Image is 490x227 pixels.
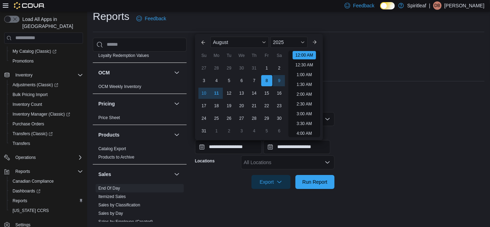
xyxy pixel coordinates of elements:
span: Bulk Pricing Import [13,92,48,97]
button: Inventory Count [7,100,86,109]
div: day-2 [274,63,285,74]
div: day-18 [211,100,222,111]
span: My Catalog (Classic) [10,47,83,56]
button: Reports [7,196,86,206]
div: day-22 [261,100,272,111]
div: day-12 [224,88,235,99]
a: Reports [10,197,30,205]
div: day-7 [249,75,260,86]
div: day-29 [224,63,235,74]
div: Dalton B [433,1,442,10]
span: Adjustments (Classic) [13,82,58,88]
a: Sales by Day [98,211,123,216]
div: Products [93,145,187,164]
span: Feedback [353,2,374,9]
li: 12:30 AM [293,61,316,69]
div: Loyalty [93,43,187,63]
div: day-5 [261,125,272,137]
span: Sales by Classification [98,202,140,208]
li: 2:30 AM [294,100,315,108]
button: Previous Month [198,37,209,48]
button: Reports [13,167,33,176]
div: day-26 [224,113,235,124]
a: OCM Weekly Inventory [98,84,141,89]
div: day-9 [274,75,285,86]
button: Pricing [173,100,181,108]
div: day-27 [236,113,247,124]
h1: Reports [93,9,129,23]
span: Load All Apps in [GEOGRAPHIC_DATA] [20,16,83,30]
a: Sales by Classification [98,203,140,207]
span: Canadian Compliance [13,178,54,184]
input: Press the down key to open a popover containing a calendar. [263,140,330,154]
div: day-10 [198,88,210,99]
input: Dark Mode [380,2,395,9]
button: Transfers [7,139,86,148]
div: day-6 [236,75,247,86]
a: Inventory Manager (Classic) [7,109,86,119]
div: day-28 [249,113,260,124]
div: day-14 [249,88,260,99]
button: Products [98,131,171,138]
li: 3:00 AM [294,110,315,118]
p: Spiritleaf [407,1,426,10]
div: day-30 [274,113,285,124]
span: Promotions [10,57,83,65]
div: day-15 [261,88,272,99]
button: Run Report [295,175,334,189]
div: Pricing [93,113,187,125]
ul: Time [288,51,320,137]
a: Inventory Manager (Classic) [10,110,73,118]
li: 3:30 AM [294,119,315,128]
span: Loyalty Redemption Values [98,53,149,58]
a: Products to Archive [98,155,134,160]
span: Transfers [10,139,83,148]
li: 1:30 AM [294,80,315,89]
button: Bulk Pricing Import [7,90,86,100]
div: day-24 [198,113,210,124]
div: day-17 [198,100,210,111]
input: Press the down key to enter a popover containing a calendar. Press the escape key to close the po... [195,140,262,154]
a: End Of Day [98,186,120,191]
div: day-30 [236,63,247,74]
span: Purchase Orders [10,120,83,128]
div: day-25 [211,113,222,124]
span: Dark Mode [380,9,380,10]
span: Inventory Count [10,100,83,109]
button: Sales [98,171,171,178]
span: Reports [10,197,83,205]
div: day-19 [224,100,235,111]
div: Mo [211,50,222,61]
div: day-1 [211,125,222,137]
span: Adjustments (Classic) [10,81,83,89]
span: Transfers (Classic) [13,131,53,137]
a: My Catalog (Classic) [7,46,86,56]
div: We [236,50,247,61]
div: day-23 [274,100,285,111]
button: Operations [1,153,86,162]
a: Transfers (Classic) [7,129,86,139]
div: OCM [93,82,187,94]
li: 2:00 AM [294,90,315,98]
div: day-1 [261,63,272,74]
span: Price Sheet [98,115,120,120]
h3: OCM [98,69,110,76]
div: day-3 [198,75,210,86]
a: [US_STATE] CCRS [10,206,52,215]
button: Export [251,175,291,189]
span: Itemized Sales [98,194,126,199]
span: Inventory Manager (Classic) [10,110,83,118]
span: [US_STATE] CCRS [13,208,49,213]
span: My Catalog (Classic) [13,49,56,54]
div: day-31 [249,63,260,74]
span: Inventory [13,71,83,79]
span: Reports [13,198,27,204]
span: 2025 [273,39,284,45]
div: day-6 [274,125,285,137]
button: OCM [173,68,181,77]
span: Dashboards [10,187,83,195]
div: day-20 [236,100,247,111]
span: Transfers [13,141,30,146]
a: Transfers [10,139,33,148]
div: Th [249,50,260,61]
